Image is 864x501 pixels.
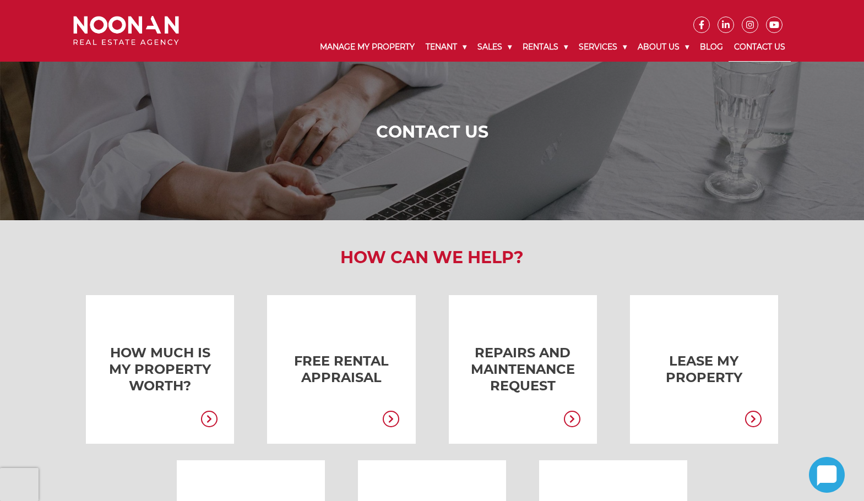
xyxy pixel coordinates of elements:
a: Services [573,33,632,61]
a: About Us [632,33,694,61]
a: Contact Us [729,33,791,62]
a: Tenant [420,33,472,61]
a: Sales [472,33,517,61]
h1: Contact Us [76,122,788,142]
a: Manage My Property [314,33,420,61]
img: Noonan Real Estate Agency [73,16,179,45]
a: Rentals [517,33,573,61]
a: Blog [694,33,729,61]
h2: How Can We Help? [65,248,799,268]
